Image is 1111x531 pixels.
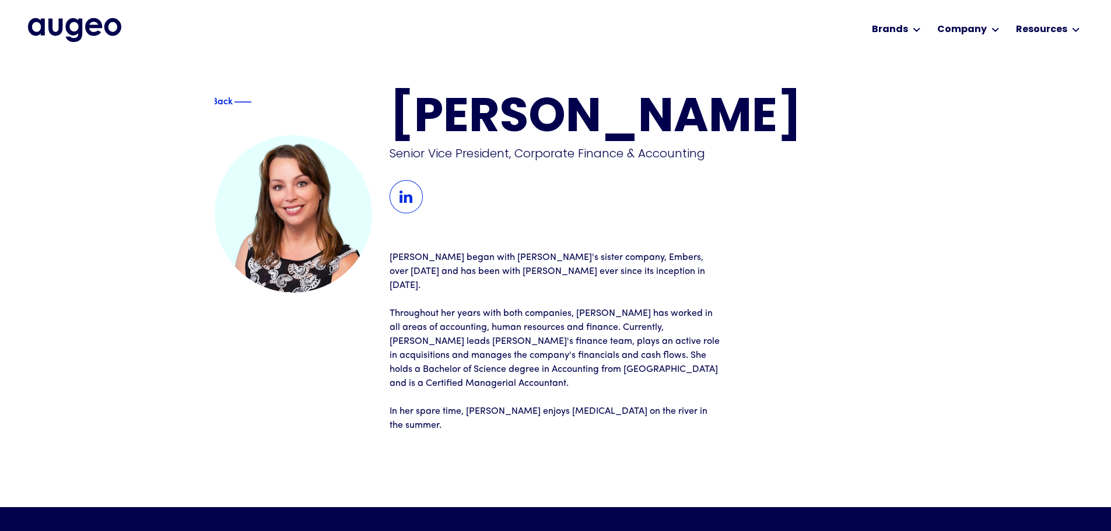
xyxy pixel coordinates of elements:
p: ‍ [390,391,722,405]
img: LinkedIn Icon [390,180,423,213]
img: Blue decorative line [234,95,251,109]
div: Brands [872,23,908,37]
h1: [PERSON_NAME] [390,96,897,143]
p: Throughout her years with both companies, [PERSON_NAME] has worked in all areas of accounting, hu... [390,307,722,391]
a: Blue text arrowBackBlue decorative line [215,96,264,108]
p: In her spare time, [PERSON_NAME] enjoys [MEDICAL_DATA] on the river in the summer. [390,405,722,432]
div: Senior Vice President, Corporate Finance & Accounting [390,145,726,161]
div: Resources [1016,23,1067,37]
div: Company [937,23,987,37]
a: home [28,18,121,41]
img: Augeo's full logo in midnight blue. [28,18,121,41]
p: ‍ [390,293,722,307]
div: Back [212,93,233,107]
p: [PERSON_NAME] began with [PERSON_NAME]'s sister company, Embers, over [DATE] and has been with [P... [390,251,722,293]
